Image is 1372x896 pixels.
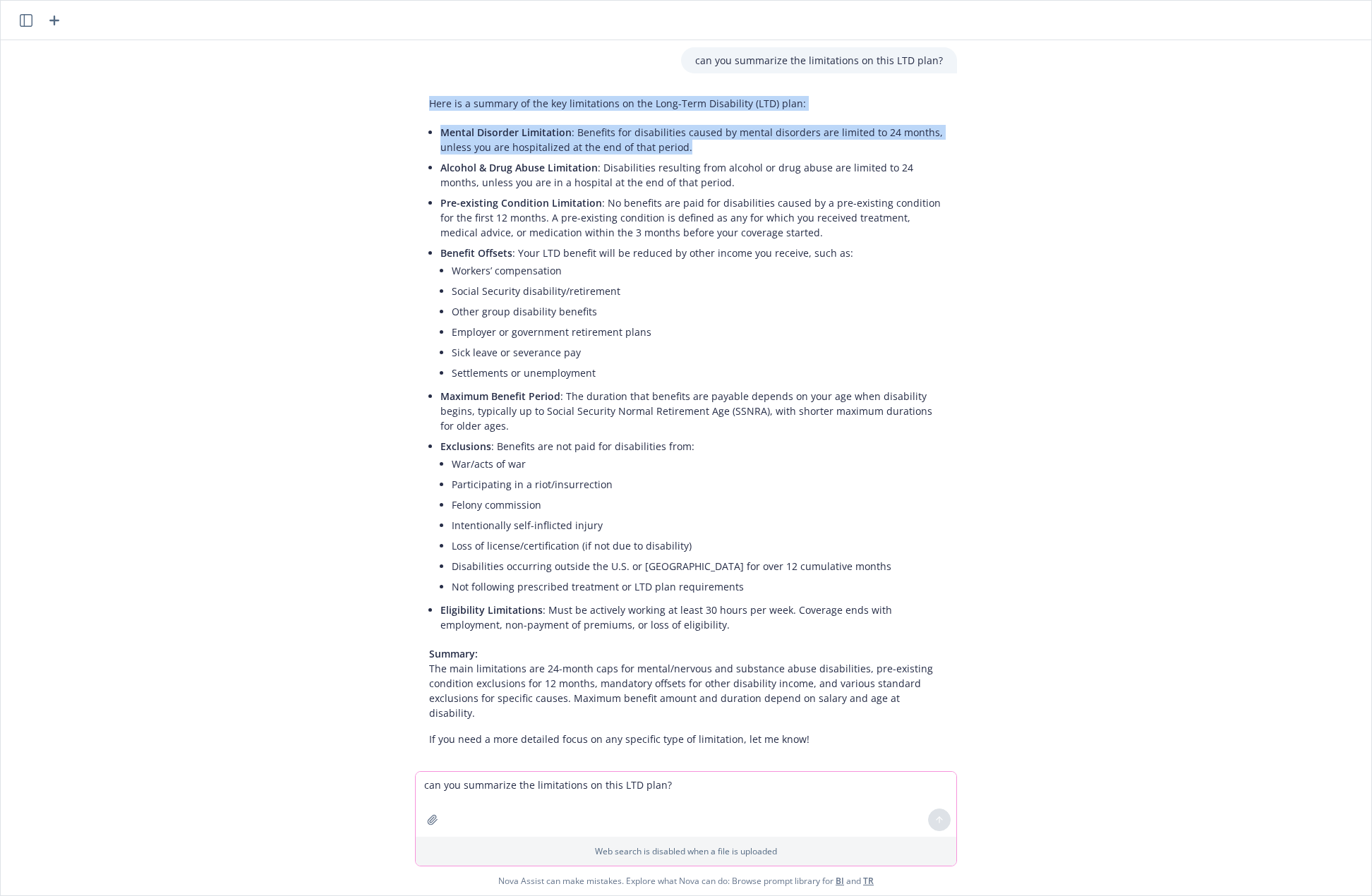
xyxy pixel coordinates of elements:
[440,440,491,453] span: Exclusions
[440,436,943,600] li: : Benefits are not paid for disabilities from:
[452,342,943,363] li: Sick leave or severance pay
[429,732,943,746] p: If you need a more detailed focus on any specific type of limitation, let me know!
[452,474,943,495] li: Participating in a riot/insurrection
[440,193,943,243] li: : No benefits are paid for disabilities caused by a pre-existing condition for the first 12 month...
[440,243,943,386] li: : Your LTD benefit will be reduced by other income you receive, such as:
[452,454,943,474] li: War/acts of war
[429,96,943,111] p: Here is a summary of the key limitations on the Long-Term Disability (LTD) plan:
[452,556,943,576] li: Disabilities occurring outside the U.S. or [GEOGRAPHIC_DATA] for over 12 cumulative months
[440,603,543,617] span: Eligibility Limitations
[695,53,943,68] p: can you summarize the limitations on this LTD plan?
[452,535,943,556] li: Loss of license/certification (if not due to disability)
[863,875,874,887] a: TR
[429,647,478,660] span: Summary:
[440,196,602,210] span: Pre-existing Condition Limitation
[452,260,943,281] li: Workers’ compensation
[452,495,943,515] li: Felony commission
[440,122,943,157] li: : Benefits for disabilities caused by mental disorders are limited to 24 months, unless you are h...
[440,157,943,193] li: : Disabilities resulting from alcohol or drug abuse are limited to 24 months, unless you are in a...
[424,845,948,857] p: Web search is disabled when a file is uploaded
[440,389,560,403] span: Maximum Benefit Period
[440,161,598,174] span: Alcohol & Drug Abuse Limitation
[836,875,844,887] a: BI
[440,600,943,635] li: : Must be actively working at least 30 hours per week. Coverage ends with employment, non-payment...
[440,386,943,436] li: : The duration that benefits are payable depends on your age when disability begins, typically up...
[452,322,943,342] li: Employer or government retirement plans
[452,363,943,383] li: Settlements or unemployment
[452,281,943,301] li: Social Security disability/retirement
[6,866,1366,895] span: Nova Assist can make mistakes. Explore what Nova can do: Browse prompt library for and
[452,515,943,535] li: Intentionally self-inflicted injury
[452,576,943,597] li: Not following prescribed treatment or LTD plan requirements
[440,126,572,139] span: Mental Disorder Limitation
[452,301,943,322] li: Other group disability benefits
[440,246,512,260] span: Benefit Offsets
[429,646,943,720] p: The main limitations are 24-month caps for mental/nervous and substance abuse disabilities, pre-e...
